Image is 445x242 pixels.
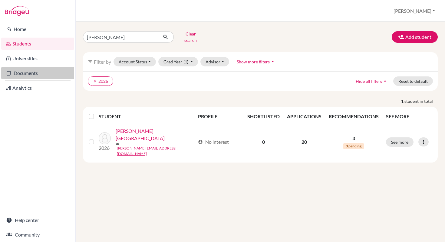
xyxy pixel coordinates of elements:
[198,138,229,146] div: No interest
[1,67,74,79] a: Documents
[401,98,404,104] strong: 1
[404,98,438,104] span: student in total
[382,109,435,124] th: SEE MORE
[329,135,379,142] p: 3
[88,59,93,64] i: filter_list
[343,143,364,149] span: 3 pending
[393,76,433,86] button: Reset to default
[117,146,195,156] a: [PERSON_NAME][EMAIL_ADDRESS][DOMAIN_NAME]
[283,124,325,160] td: 20
[200,57,229,66] button: Advisor
[244,109,283,124] th: SHORTLISTED
[386,137,414,147] button: See more
[270,59,276,65] i: arrow_drop_up
[99,109,194,124] th: STUDENT
[88,76,113,86] button: clear2026
[99,132,111,144] img: Murphy, Kylah
[94,59,111,65] span: Filter by
[1,52,74,65] a: Universities
[93,79,97,83] i: clear
[351,76,393,86] button: Hide all filtersarrow_drop_up
[283,109,325,124] th: APPLICATIONS
[237,59,270,64] span: Show more filters
[83,31,158,43] input: Find student by name...
[325,109,382,124] th: RECOMMENDATIONS
[183,59,188,64] span: (1)
[356,79,382,84] span: Hide all filters
[5,6,29,16] img: Bridge-U
[114,57,156,66] button: Account Status
[391,5,438,17] button: [PERSON_NAME]
[392,31,438,43] button: Add student
[1,38,74,50] a: Students
[194,109,244,124] th: PROFILE
[99,144,111,152] p: 2026
[198,139,203,144] span: account_circle
[116,127,195,142] a: [PERSON_NAME][GEOGRAPHIC_DATA]
[382,78,388,84] i: arrow_drop_up
[116,142,119,146] span: mail
[1,23,74,35] a: Home
[1,229,74,241] a: Community
[232,57,281,66] button: Show more filtersarrow_drop_up
[158,57,198,66] button: Grad Year(1)
[174,29,207,45] button: Clear search
[1,214,74,226] a: Help center
[244,124,283,160] td: 0
[1,82,74,94] a: Analytics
